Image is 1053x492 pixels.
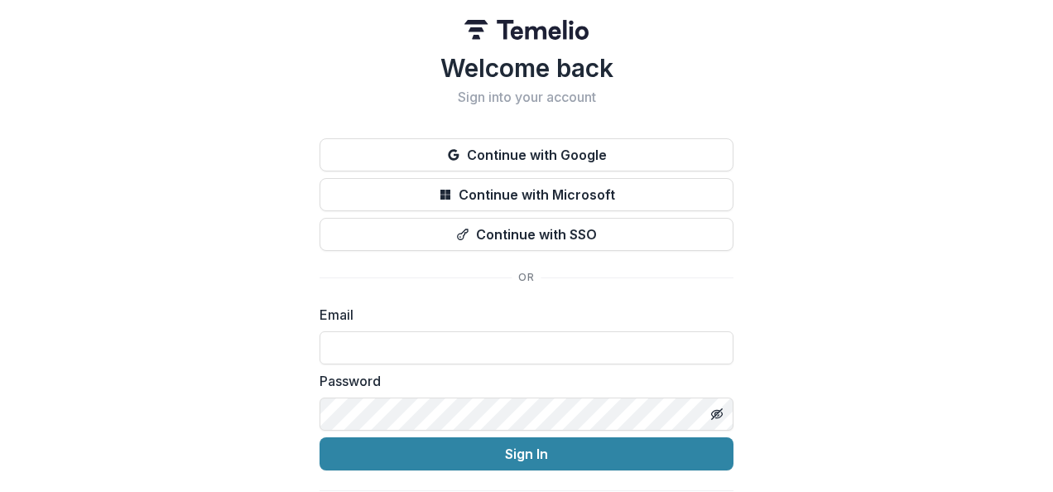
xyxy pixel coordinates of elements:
button: Continue with Google [320,138,733,171]
button: Sign In [320,437,733,470]
h1: Welcome back [320,53,733,83]
label: Password [320,371,724,391]
button: Continue with SSO [320,218,733,251]
img: Temelio [464,20,589,40]
h2: Sign into your account [320,89,733,105]
button: Continue with Microsoft [320,178,733,211]
label: Email [320,305,724,325]
button: Toggle password visibility [704,401,730,427]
